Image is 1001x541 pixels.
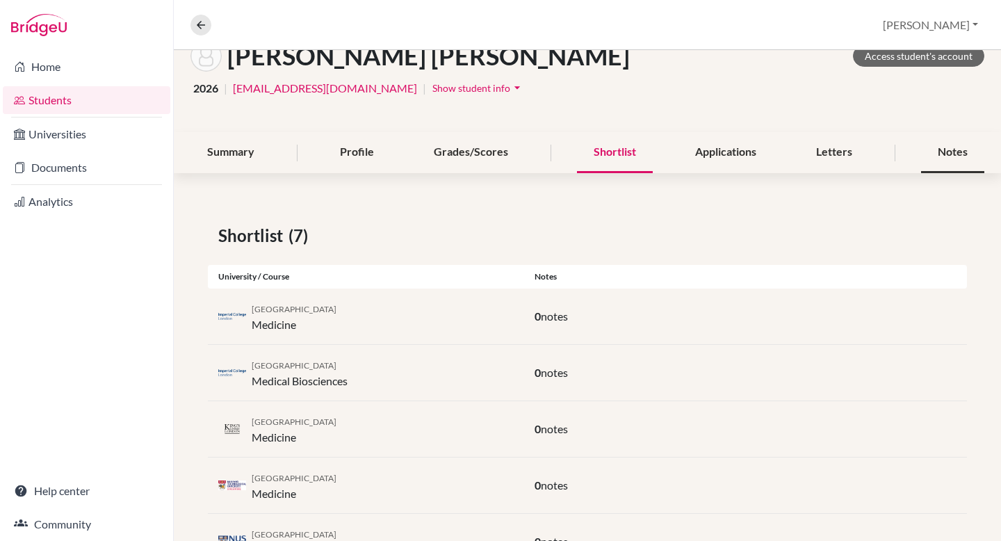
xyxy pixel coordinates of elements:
[252,412,336,446] div: Medicine
[3,53,170,81] a: Home
[252,417,336,427] span: [GEOGRAPHIC_DATA]
[535,422,541,435] span: 0
[190,40,222,72] img: Jin Xuan Charlene Cheong's avatar
[252,300,336,333] div: Medicine
[252,360,336,371] span: [GEOGRAPHIC_DATA]
[218,312,246,322] img: gb_i50_39g5eeto.png
[252,356,348,389] div: Medical Biosciences
[535,478,541,492] span: 0
[877,12,984,38] button: [PERSON_NAME]
[218,223,288,248] span: Shortlist
[193,80,218,97] span: 2026
[3,477,170,505] a: Help center
[233,80,417,97] a: [EMAIL_ADDRESS][DOMAIN_NAME]
[3,510,170,538] a: Community
[541,309,568,323] span: notes
[423,80,426,97] span: |
[541,422,568,435] span: notes
[252,473,336,483] span: [GEOGRAPHIC_DATA]
[541,366,568,379] span: notes
[3,120,170,148] a: Universities
[678,132,773,173] div: Applications
[11,14,67,36] img: Bridge-U
[190,132,271,173] div: Summary
[288,223,314,248] span: (7)
[218,368,246,378] img: gb_i50_39g5eeto.png
[3,86,170,114] a: Students
[524,270,967,283] div: Notes
[853,45,984,67] a: Access student's account
[577,132,653,173] div: Shortlist
[218,424,246,435] img: gb_k60_fwondp49.png
[3,188,170,216] a: Analytics
[227,41,630,71] h1: [PERSON_NAME] [PERSON_NAME]
[417,132,525,173] div: Grades/Scores
[535,366,541,379] span: 0
[252,304,336,314] span: [GEOGRAPHIC_DATA]
[432,77,525,99] button: Show student infoarrow_drop_down
[541,478,568,492] span: notes
[323,132,391,173] div: Profile
[252,529,336,540] span: [GEOGRAPHIC_DATA]
[218,481,246,490] img: sg_ntu_9r81p9ub.png
[535,309,541,323] span: 0
[3,154,170,181] a: Documents
[921,132,984,173] div: Notes
[252,469,336,502] div: Medicine
[432,82,510,94] span: Show student info
[510,81,524,95] i: arrow_drop_down
[208,270,524,283] div: University / Course
[799,132,869,173] div: Letters
[224,80,227,97] span: |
